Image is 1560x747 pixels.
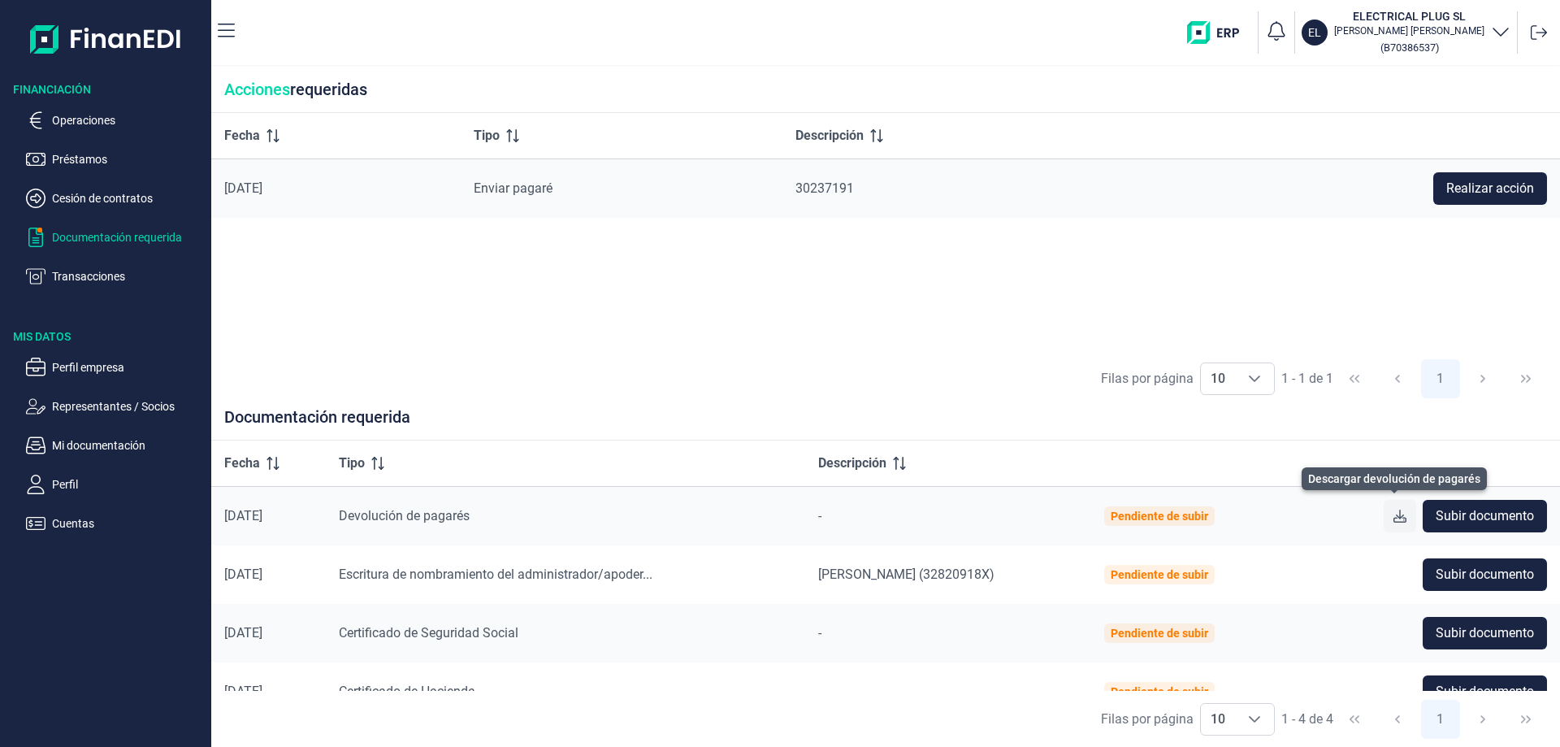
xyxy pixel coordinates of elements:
button: Subir documento [1423,500,1547,532]
div: Pendiente de subir [1111,685,1208,698]
div: Choose [1235,363,1274,394]
p: Perfil [52,475,205,494]
p: Cesión de contratos [52,189,205,208]
div: Filas por página [1101,369,1194,389]
p: Representantes / Socios [52,397,205,416]
button: Previous Page [1378,700,1417,739]
span: Tipo [339,454,365,473]
div: requeridas [211,67,1560,113]
span: 1 - 1 de 1 [1281,372,1333,385]
button: Page 1 [1421,359,1460,398]
button: Perfil empresa [26,358,205,377]
span: Enviar pagaré [474,180,552,196]
span: [PERSON_NAME] (32820918X) [818,567,994,582]
button: Transacciones [26,267,205,286]
button: Representantes / Socios [26,397,205,416]
p: Perfil empresa [52,358,205,377]
button: Subir documento [1423,617,1547,649]
p: Operaciones [52,111,205,130]
button: Perfil [26,475,205,494]
span: Devolución de pagarés [339,508,470,523]
button: Subir documento [1423,558,1547,591]
span: - [818,625,821,641]
span: Tipo [474,126,500,145]
span: Subir documento [1436,682,1534,701]
button: Cuentas [26,514,205,533]
div: [DATE] [224,625,313,641]
img: erp [1187,21,1251,44]
p: [PERSON_NAME] [PERSON_NAME] [1334,24,1484,37]
button: Préstamos [26,150,205,169]
button: Previous Page [1378,359,1417,398]
span: Fecha [224,454,260,473]
div: [DATE] [224,508,313,524]
button: Page 1 [1421,700,1460,739]
button: Cesión de contratos [26,189,205,208]
div: Documentación requerida [211,407,1560,441]
button: Last Page [1506,359,1545,398]
div: [DATE] [224,180,448,197]
button: ELELECTRICAL PLUG SL[PERSON_NAME] [PERSON_NAME](B70386537) [1302,8,1510,57]
p: Documentación requerida [52,228,205,247]
span: 1 - 4 de 4 [1281,713,1333,726]
button: Next Page [1463,700,1502,739]
button: Subir documento [1423,675,1547,708]
span: 30237191 [795,180,854,196]
p: Cuentas [52,514,205,533]
span: Certificado de Seguridad Social [339,625,518,641]
span: Certificado de Hacienda [339,684,475,699]
p: Mi documentación [52,436,205,455]
div: [DATE] [224,567,313,583]
button: Next Page [1463,359,1502,398]
span: Realizar acción [1446,179,1534,198]
span: 10 [1201,363,1235,394]
span: Descripción [818,454,886,473]
button: First Page [1335,700,1374,739]
span: Fecha [224,126,260,145]
button: Documentación requerida [26,228,205,247]
span: Subir documento [1436,623,1534,643]
span: Subir documento [1436,565,1534,584]
button: Last Page [1506,700,1545,739]
span: Descripción [795,126,864,145]
button: First Page [1335,359,1374,398]
p: EL [1308,24,1321,41]
div: [DATE] [224,684,313,700]
div: Choose [1235,704,1274,735]
span: Escritura de nombramiento del administrador/apoder... [339,567,652,582]
span: 10 [1201,704,1235,735]
div: Pendiente de subir [1111,510,1208,523]
div: Filas por página [1101,710,1194,729]
p: Transacciones [52,267,205,286]
button: Operaciones [26,111,205,130]
span: - [818,684,821,699]
p: Préstamos [52,150,205,169]
span: - [818,508,821,523]
small: Copiar cif [1380,41,1439,54]
h3: ELECTRICAL PLUG SL [1334,8,1484,24]
button: Realizar acción [1433,172,1547,205]
span: Acciones [224,80,290,99]
button: Mi documentación [26,436,205,455]
img: Logo de aplicación [30,13,182,65]
div: Pendiente de subir [1111,568,1208,581]
div: Pendiente de subir [1111,627,1208,640]
span: Subir documento [1436,506,1534,526]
